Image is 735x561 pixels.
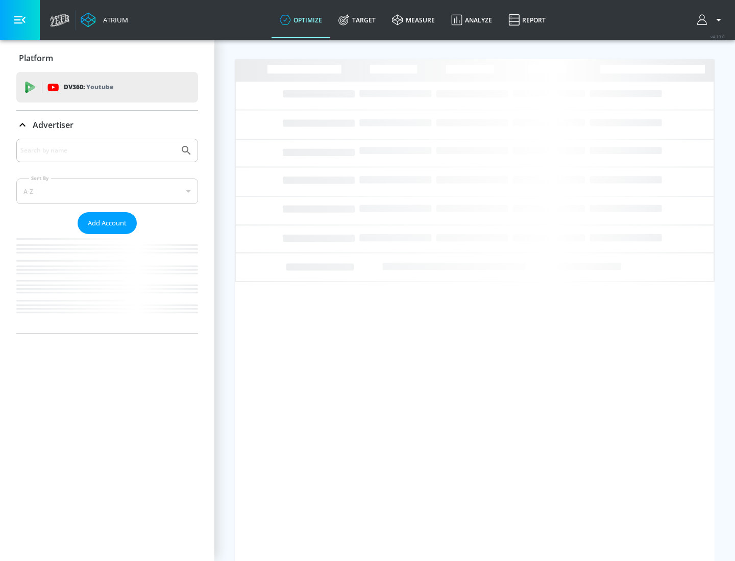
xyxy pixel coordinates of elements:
label: Sort By [29,175,51,182]
p: Platform [19,53,53,64]
a: Report [500,2,554,38]
input: Search by name [20,144,175,157]
a: Atrium [81,12,128,28]
p: Advertiser [33,119,73,131]
div: DV360: Youtube [16,72,198,103]
div: Advertiser [16,139,198,333]
span: v 4.19.0 [710,34,725,39]
div: Platform [16,44,198,72]
a: optimize [272,2,330,38]
a: Target [330,2,384,38]
nav: list of Advertiser [16,234,198,333]
div: A-Z [16,178,198,204]
span: Add Account [88,217,127,229]
div: Advertiser [16,111,198,139]
a: Analyze [443,2,500,38]
button: Add Account [78,212,137,234]
a: measure [384,2,443,38]
p: Youtube [86,82,113,92]
p: DV360: [64,82,113,93]
div: Atrium [99,15,128,24]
